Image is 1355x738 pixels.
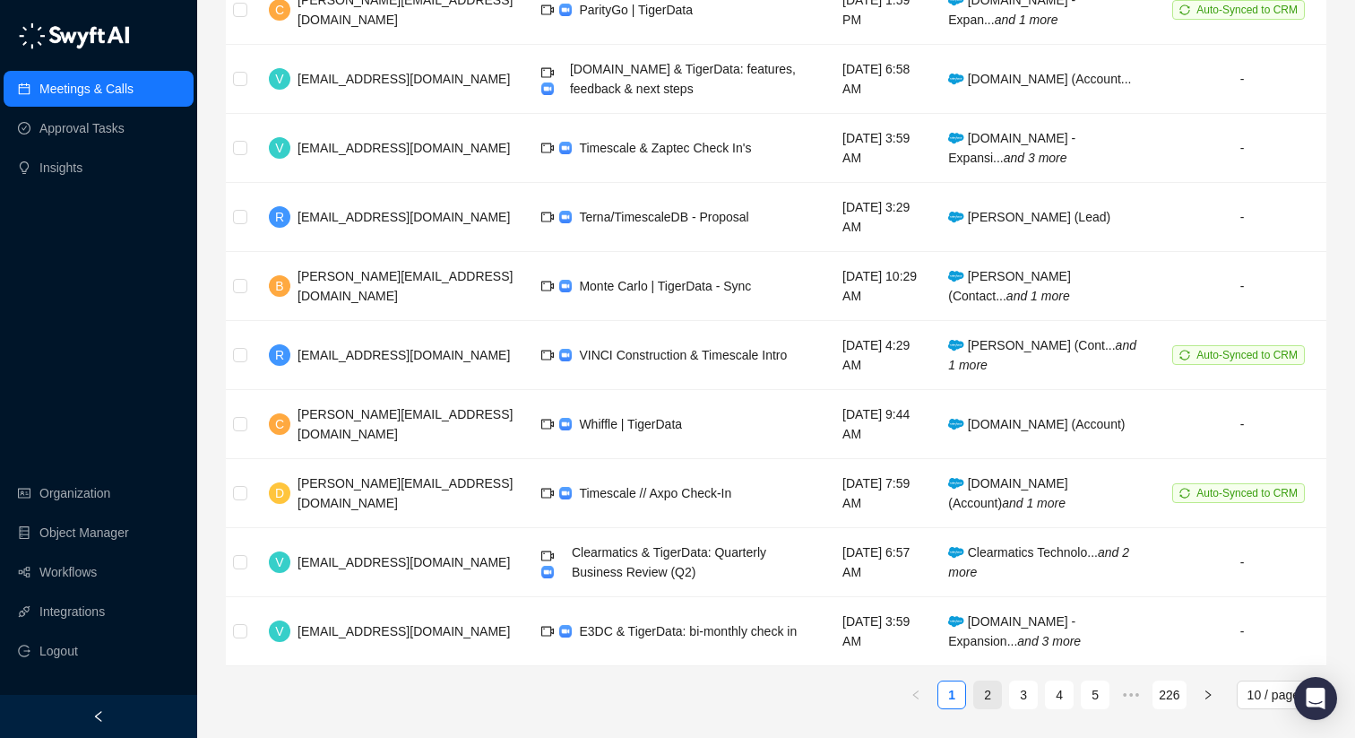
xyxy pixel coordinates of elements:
[828,45,934,114] td: [DATE] 6:58 AM
[1196,4,1298,16] span: Auto-Synced to CRM
[18,645,30,657] span: logout
[298,269,513,303] span: [PERSON_NAME][EMAIL_ADDRESS][DOMAIN_NAME]
[298,348,510,362] span: [EMAIL_ADDRESS][DOMAIN_NAME]
[298,72,510,86] span: [EMAIL_ADDRESS][DOMAIN_NAME]
[559,4,572,16] img: zoom-DkfWWZB2.png
[1196,487,1298,499] span: Auto-Synced to CRM
[275,207,284,227] span: R
[1017,634,1081,648] i: and 3 more
[902,681,930,709] li: Previous Page
[275,345,284,365] span: R
[973,681,1002,709] li: 2
[541,487,554,499] span: video-camera
[298,407,513,441] span: [PERSON_NAME][EMAIL_ADDRESS][DOMAIN_NAME]
[298,210,510,224] span: [EMAIL_ADDRESS][DOMAIN_NAME]
[1004,151,1067,165] i: and 3 more
[1179,4,1190,15] span: sync
[541,625,554,638] span: video-camera
[1006,289,1070,303] i: and 1 more
[1010,682,1037,708] a: 3
[1153,682,1185,708] a: 226
[579,141,751,155] span: Timescale & Zaptec Check In's
[1179,350,1190,360] span: sync
[1046,682,1073,708] a: 4
[275,276,283,296] span: B
[1179,488,1190,499] span: sync
[1082,682,1109,708] a: 5
[948,131,1075,165] span: [DOMAIN_NAME] - Expansi...
[559,349,572,361] img: zoom-DkfWWZB2.png
[275,414,284,434] span: C
[828,114,934,183] td: [DATE] 3:59 AM
[275,552,283,572] span: V
[828,252,934,321] td: [DATE] 10:29 AM
[828,390,934,459] td: [DATE] 9:44 AM
[541,211,554,223] span: video-camera
[559,211,572,223] img: zoom-DkfWWZB2.png
[828,459,934,528] td: [DATE] 7:59 AM
[948,338,1136,372] i: and 1 more
[541,82,554,95] img: zoom-DkfWWZB2.png
[275,483,284,503] span: D
[1045,681,1074,709] li: 4
[1002,496,1066,510] i: and 1 more
[1158,183,1326,252] td: -
[1117,681,1145,709] li: Next 5 Pages
[559,280,572,292] img: zoom-DkfWWZB2.png
[572,545,766,579] span: Clearmatics & TigerData: Quarterly Business Review (Q2)
[298,141,510,155] span: [EMAIL_ADDRESS][DOMAIN_NAME]
[948,545,1129,579] i: and 2 more
[579,3,693,17] span: ParityGo | TigerData
[579,417,682,431] span: Whiffle | TigerData
[39,554,97,590] a: Workflows
[570,62,796,96] span: [DOMAIN_NAME] & TigerData: features, feedback & next steps
[39,71,134,107] a: Meetings & Calls
[1158,597,1326,666] td: -
[541,566,554,578] img: zoom-DkfWWZB2.png
[948,210,1110,224] span: [PERSON_NAME] (Lead)
[39,475,110,511] a: Organization
[541,550,554,562] span: video-camera
[298,555,510,569] span: [EMAIL_ADDRESS][DOMAIN_NAME]
[92,710,105,723] span: left
[559,487,572,499] img: zoom-DkfWWZB2.png
[39,110,125,146] a: Approval Tasks
[1152,681,1186,709] li: 226
[1237,681,1326,709] div: Page Size
[1009,681,1038,709] li: 3
[828,597,934,666] td: [DATE] 3:59 AM
[1203,690,1213,700] span: right
[828,528,934,597] td: [DATE] 6:57 AM
[948,614,1081,648] span: [DOMAIN_NAME] - Expansion...
[541,418,554,430] span: video-camera
[39,150,82,186] a: Insights
[559,418,572,430] img: zoom-DkfWWZB2.png
[828,321,934,390] td: [DATE] 4:29 AM
[1117,681,1145,709] span: •••
[579,279,751,293] span: Monte Carlo | TigerData - Sync
[974,682,1001,708] a: 2
[948,476,1067,510] span: [DOMAIN_NAME] (Account)
[1247,682,1316,708] span: 10 / page
[298,476,513,510] span: [PERSON_NAME][EMAIL_ADDRESS][DOMAIN_NAME]
[541,4,554,16] span: video-camera
[938,682,965,708] a: 1
[275,69,283,89] span: V
[579,624,797,638] span: E3DC & TigerData: bi-monthly check in
[559,142,572,154] img: zoom-DkfWWZB2.png
[1081,681,1109,709] li: 5
[1194,681,1222,709] button: right
[541,349,554,361] span: video-camera
[1158,528,1326,597] td: -
[911,690,921,700] span: left
[541,280,554,292] span: video-camera
[828,183,934,252] td: [DATE] 3:29 AM
[995,13,1058,27] i: and 1 more
[1294,677,1337,720] div: Open Intercom Messenger
[39,633,78,669] span: Logout
[1158,390,1326,459] td: -
[948,269,1071,303] span: [PERSON_NAME] (Contact...
[937,681,966,709] li: 1
[275,138,283,158] span: V
[579,486,731,500] span: Timescale // Axpo Check-In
